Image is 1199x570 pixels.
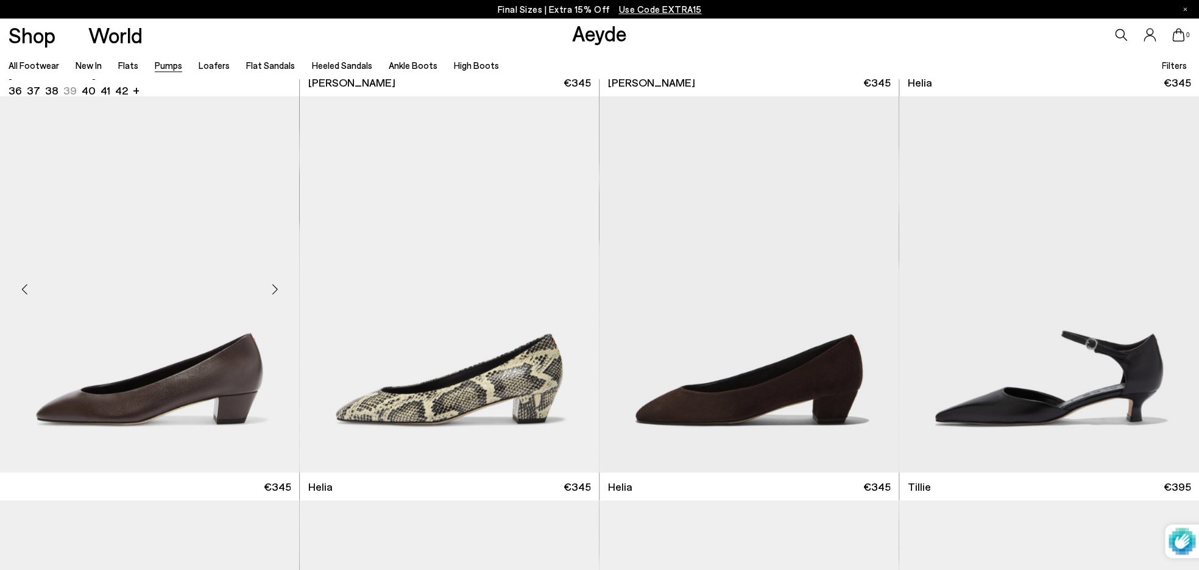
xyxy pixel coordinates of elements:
img: Helia Low-Cut Pumps [300,96,599,472]
img: Protected by hCaptcha [1169,524,1195,558]
span: Helia [908,75,932,90]
a: Helia €345 [599,472,899,500]
li: 36 [9,83,22,98]
a: World [88,24,143,46]
span: €345 [863,479,890,494]
span: Helia [308,479,333,494]
li: 37 [27,83,40,98]
span: €345 [563,479,590,494]
li: 40 [82,83,96,98]
a: Ankle Boots [389,60,437,71]
a: Heeled Sandals [312,60,372,71]
span: Filters [1162,60,1187,71]
span: Helia [608,479,632,494]
span: [PERSON_NAME] [308,75,395,90]
a: Aeyde [572,20,627,46]
span: €345 [563,75,590,90]
a: High Boots [454,60,499,71]
a: New In [76,60,102,71]
a: Flats [118,60,138,71]
a: Shop [9,24,55,46]
a: [PERSON_NAME] €345 [300,69,599,96]
span: €345 [863,75,890,90]
span: €345 [263,479,291,494]
a: Helia €345 [899,69,1199,96]
a: Loafers [199,60,230,71]
span: 0 [1184,32,1190,38]
li: 41 [101,83,110,98]
p: Final Sizes | Extra 15% Off [498,2,702,17]
li: 38 [45,83,58,98]
img: Tillie Ankle Strap Pumps [899,96,1199,472]
span: Navigate to /collections/ss25-final-sizes [618,4,701,15]
span: €345 [1163,75,1190,90]
a: All Footwear [9,60,59,71]
img: Helia Suede Low-Cut Pumps [599,96,899,472]
a: 0 [1172,28,1184,41]
span: [PERSON_NAME] [608,75,695,90]
span: €345 [263,68,291,98]
li: 42 [115,83,128,98]
a: Helia €345 [300,472,599,500]
a: Tillie €395 [899,472,1199,500]
ul: variant [9,83,124,98]
span: €395 [1163,479,1190,494]
a: [PERSON_NAME] €345 [599,69,899,96]
a: Flat Sandals [246,60,295,71]
span: Tillie [908,479,931,494]
a: Pumps [155,60,182,71]
li: + [133,82,140,98]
